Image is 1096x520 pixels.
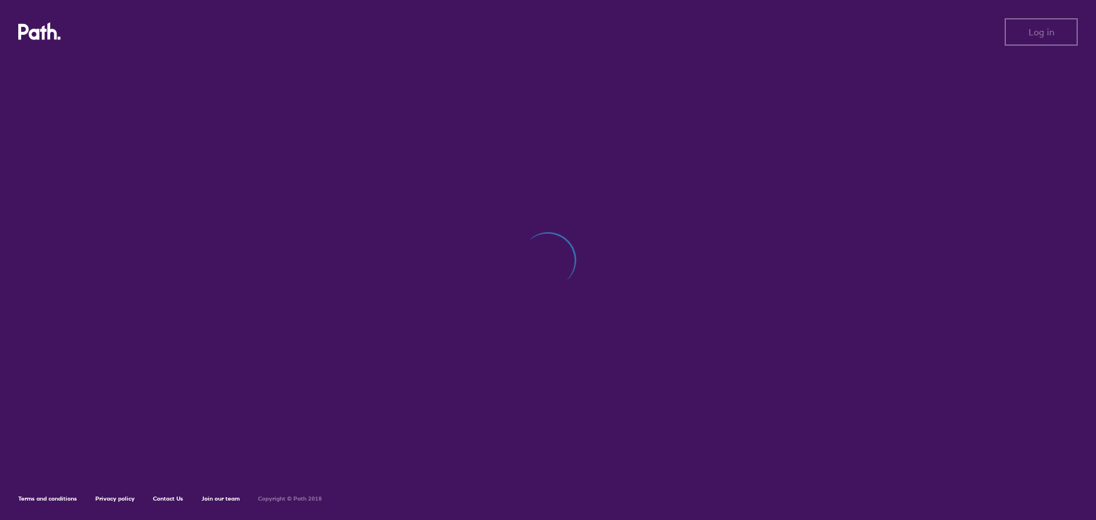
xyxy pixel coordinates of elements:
[1029,27,1054,37] span: Log in
[153,495,183,502] a: Contact Us
[258,495,322,502] h6: Copyright © Path 2018
[1005,18,1078,46] button: Log in
[202,495,240,502] a: Join our team
[18,495,77,502] a: Terms and conditions
[95,495,135,502] a: Privacy policy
